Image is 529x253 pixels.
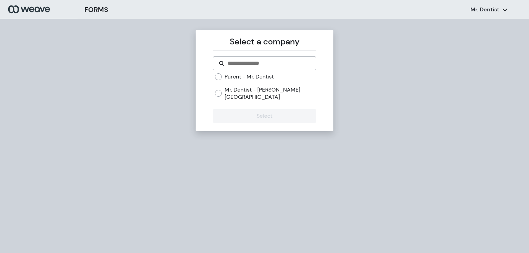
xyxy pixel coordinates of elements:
[213,35,316,48] p: Select a company
[84,4,108,15] h3: FORMS
[227,59,310,67] input: Search
[470,6,499,13] p: Mr. Dentist
[225,73,274,81] label: Parent - Mr. Dentist
[213,109,316,123] button: Select
[225,86,316,101] label: Mr. Dentist - [PERSON_NAME][GEOGRAPHIC_DATA]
